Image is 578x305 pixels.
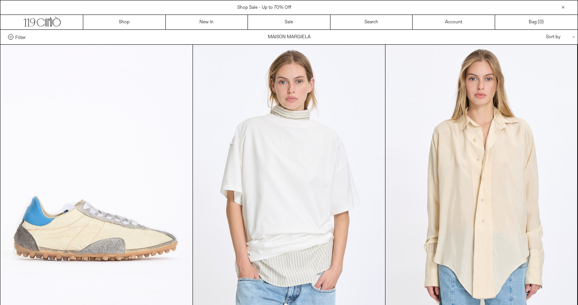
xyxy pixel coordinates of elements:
a: Shop [83,15,166,29]
a: Sale [248,15,330,29]
div: Sort by [501,30,570,44]
a: Shop Sale - Up to 70% Off [237,5,291,11]
a: Account [413,15,495,29]
a: New In [166,15,248,29]
span: ) [539,19,544,26]
span: 0 [539,19,542,25]
a: Bag () [495,15,578,29]
a: Search [330,15,413,29]
span: Filter [15,34,26,40]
